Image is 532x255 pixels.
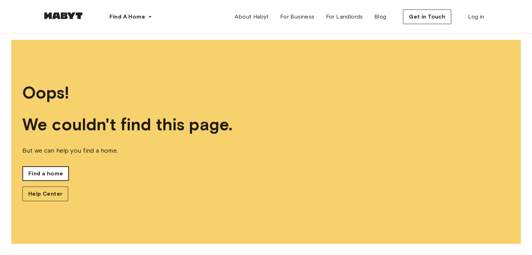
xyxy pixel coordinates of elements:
[369,10,392,24] a: Blog
[374,13,386,21] span: Blog
[275,10,320,24] a: For Business
[42,12,84,19] img: Habyt
[409,13,445,21] span: Get in Touch
[109,13,145,21] span: Find A Home
[22,146,510,155] span: But we can help you find a home.
[468,13,484,21] span: Log in
[403,9,451,24] button: Get in Touch
[22,166,69,181] a: Find a home
[22,187,68,201] a: Help Center
[326,13,363,21] span: For Landlords
[320,10,368,24] a: For Landlords
[22,82,510,103] span: Oops!
[280,13,315,21] span: For Business
[229,10,274,24] a: About Habyt
[235,13,269,21] span: About Habyt
[28,190,62,198] span: Help Center
[462,10,490,24] a: Log in
[22,114,510,135] span: We couldn't find this page.
[104,10,158,24] button: Find A Home
[28,169,63,178] span: Find a home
